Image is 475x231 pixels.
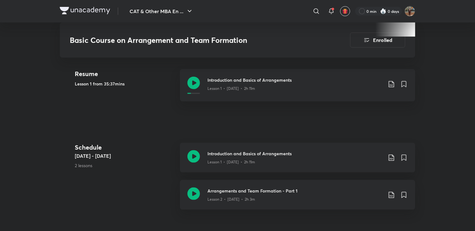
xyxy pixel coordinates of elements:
a: Company Logo [60,7,110,16]
h3: Basic Course on Arrangement and Team Formation [70,36,315,45]
a: Introduction and Basics of ArrangementsLesson 1 • [DATE] • 2h 11m [180,143,415,180]
h3: Introduction and Basics of Arrangements [207,77,383,83]
p: Lesson 1 • [DATE] • 2h 11m [207,159,255,165]
img: Harshit Verma [405,6,415,17]
button: CAT & Other MBA En ... [126,5,197,18]
a: Arrangements and Team Formation - Part 1Lesson 2 • [DATE] • 2h 3m [180,180,415,217]
h3: Arrangements and Team Formation - Part 1 [207,187,383,194]
button: avatar [340,6,350,16]
h4: Resume [75,69,175,79]
img: Company Logo [60,7,110,14]
h5: Lesson 1 from 35:37mins [75,80,175,87]
h5: [DATE] - [DATE] [75,152,175,160]
p: Lesson 2 • [DATE] • 2h 3m [207,197,255,202]
h3: Introduction and Basics of Arrangements [207,150,383,157]
p: Lesson 1 • [DATE] • 2h 11m [207,86,255,91]
h4: Schedule [75,143,175,152]
p: 2 lessons [75,162,175,169]
button: Enrolled [350,33,405,48]
a: Introduction and Basics of ArrangementsLesson 1 • [DATE] • 2h 11m [180,69,415,109]
img: avatar [342,8,348,14]
img: streak [380,8,386,14]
